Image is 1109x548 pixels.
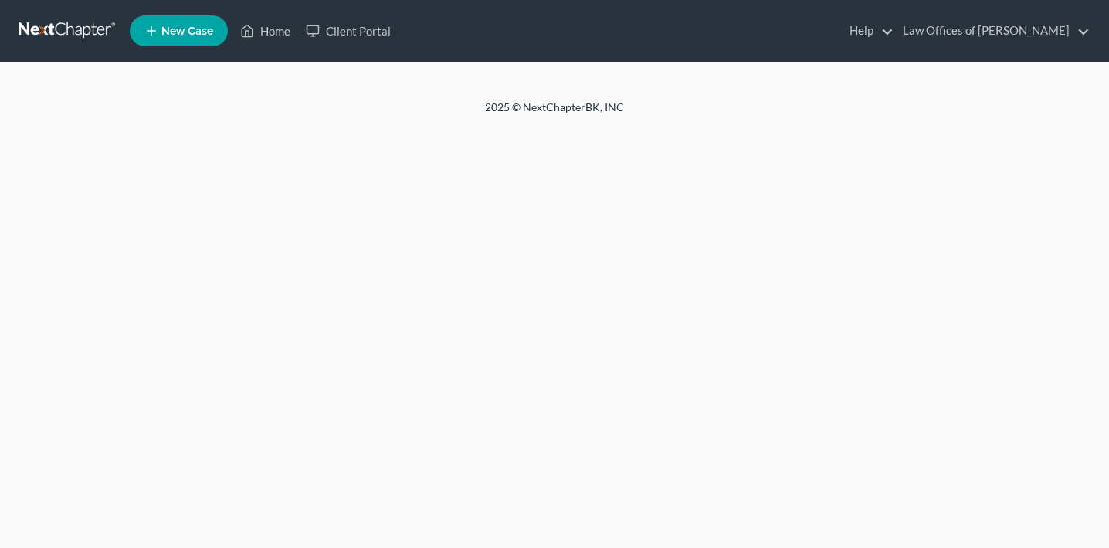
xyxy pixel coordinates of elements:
a: Client Portal [298,17,398,45]
a: Home [232,17,298,45]
a: Law Offices of [PERSON_NAME] [895,17,1090,45]
div: 2025 © NextChapterBK, INC [114,100,995,127]
new-legal-case-button: New Case [130,15,228,46]
a: Help [842,17,894,45]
